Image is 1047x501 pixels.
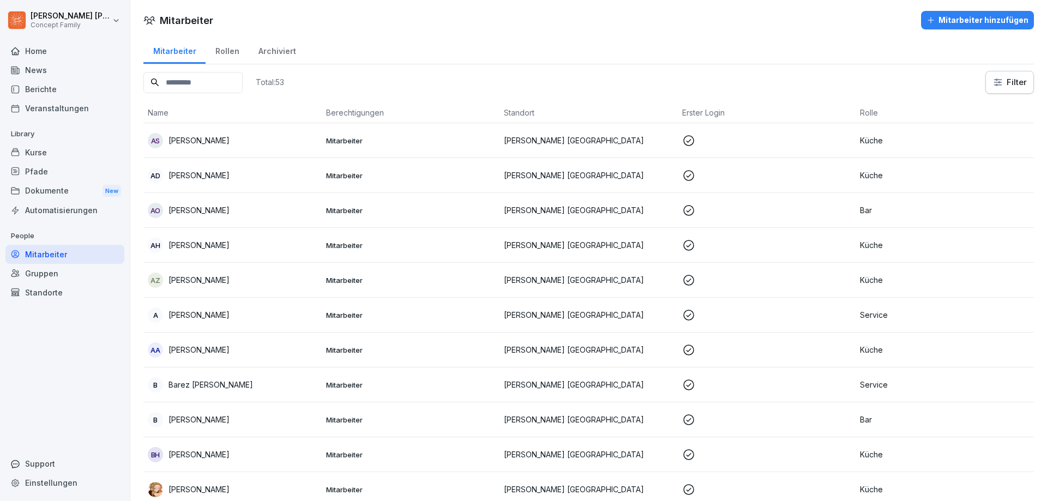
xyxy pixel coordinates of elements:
img: gl91fgz8pjwqs931pqurrzcv.png [148,482,163,497]
p: Küche [860,135,1030,146]
div: AA [148,342,163,358]
p: Total: 53 [256,77,284,87]
a: Kurse [5,143,124,162]
a: Home [5,41,124,61]
p: [PERSON_NAME] [GEOGRAPHIC_DATA] [504,484,673,495]
div: AH [148,238,163,253]
p: [PERSON_NAME] [169,484,230,495]
p: Küche [860,170,1030,181]
p: [PERSON_NAME] [169,309,230,321]
p: [PERSON_NAME] [GEOGRAPHIC_DATA] [504,309,673,321]
p: [PERSON_NAME] [GEOGRAPHIC_DATA] [504,414,673,425]
a: Pfade [5,162,124,181]
a: Berichte [5,80,124,99]
p: Küche [860,344,1030,355]
p: Mitarbeiter [326,206,496,215]
p: [PERSON_NAME] [169,170,230,181]
p: Küche [860,484,1030,495]
p: [PERSON_NAME] [GEOGRAPHIC_DATA] [504,274,673,286]
p: Küche [860,274,1030,286]
p: [PERSON_NAME] [169,135,230,146]
p: Küche [860,449,1030,460]
p: [PERSON_NAME] [GEOGRAPHIC_DATA] [504,449,673,460]
div: New [103,185,121,197]
p: [PERSON_NAME] [169,274,230,286]
p: Mitarbeiter [326,450,496,460]
a: Mitarbeiter [143,36,206,64]
div: A [148,307,163,323]
a: Veranstaltungen [5,99,124,118]
div: Support [5,454,124,473]
p: [PERSON_NAME] [169,449,230,460]
p: Mitarbeiter [326,345,496,355]
p: Mitarbeiter [326,380,496,390]
p: Mitarbeiter [326,240,496,250]
a: Mitarbeiter [5,245,124,264]
p: Mitarbeiter [326,171,496,180]
div: AD [148,168,163,183]
p: [PERSON_NAME] [GEOGRAPHIC_DATA] [504,344,673,355]
p: [PERSON_NAME] [169,239,230,251]
p: Mitarbeiter [326,310,496,320]
p: Library [5,125,124,143]
p: Service [860,379,1030,390]
div: Dokumente [5,181,124,201]
p: Mitarbeiter [326,415,496,425]
div: B [148,377,163,393]
p: [PERSON_NAME] [GEOGRAPHIC_DATA] [504,239,673,251]
p: Barez [PERSON_NAME] [169,379,253,390]
div: BH [148,447,163,462]
p: [PERSON_NAME] [PERSON_NAME] [31,11,110,21]
p: Service [860,309,1030,321]
p: Concept Family [31,21,110,29]
p: [PERSON_NAME] [GEOGRAPHIC_DATA] [504,204,673,216]
a: News [5,61,124,80]
p: [PERSON_NAME] [GEOGRAPHIC_DATA] [504,135,673,146]
div: AS [148,133,163,148]
p: [PERSON_NAME] [169,204,230,216]
p: [PERSON_NAME] [169,344,230,355]
a: Standorte [5,283,124,302]
th: Name [143,102,322,123]
p: Mitarbeiter [326,136,496,146]
button: Filter [986,71,1033,93]
div: AO [148,203,163,218]
a: Archiviert [249,36,305,64]
p: Bar [860,204,1030,216]
h1: Mitarbeiter [160,13,213,28]
a: Rollen [206,36,249,64]
th: Rolle [856,102,1034,123]
a: Automatisierungen [5,201,124,220]
p: [PERSON_NAME] [169,414,230,425]
p: People [5,227,124,245]
a: Gruppen [5,264,124,283]
p: Mitarbeiter [326,485,496,494]
p: Küche [860,239,1030,251]
div: Filter [992,77,1027,88]
div: AZ [148,273,163,288]
th: Standort [500,102,678,123]
p: Bar [860,414,1030,425]
p: [PERSON_NAME] [GEOGRAPHIC_DATA] [504,170,673,181]
p: [PERSON_NAME] [GEOGRAPHIC_DATA] [504,379,673,390]
a: DokumenteNew [5,181,124,201]
p: Mitarbeiter [326,275,496,285]
th: Berechtigungen [322,102,500,123]
button: Mitarbeiter hinzufügen [921,11,1034,29]
a: Einstellungen [5,473,124,492]
div: B [148,412,163,427]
